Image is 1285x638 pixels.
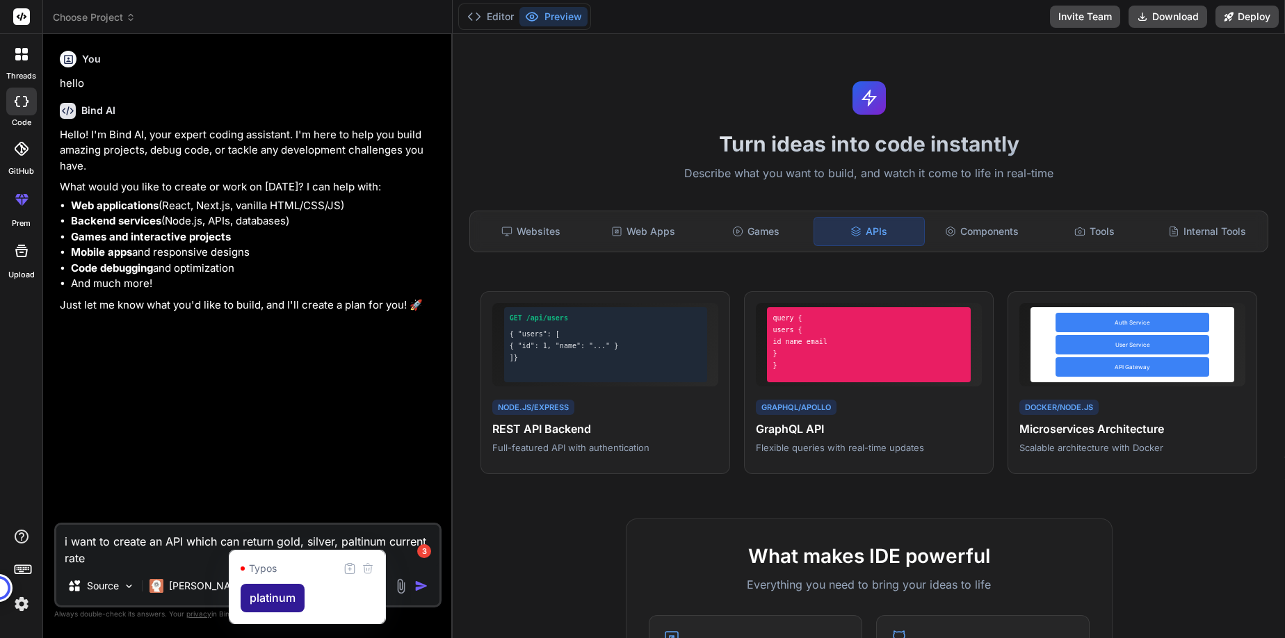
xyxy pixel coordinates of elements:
div: Internal Tools [1152,217,1262,246]
li: And much more! [71,276,439,292]
label: prem [12,218,31,229]
button: Invite Team [1050,6,1120,28]
div: API Gateway [1056,357,1209,377]
div: users { [773,325,964,335]
h6: Bind AI [81,104,115,117]
img: Pick Models [123,580,135,592]
strong: Web applications [71,199,159,212]
img: settings [10,592,33,616]
div: Tools [1040,217,1149,246]
strong: Mobile apps [71,245,132,259]
p: Source [87,579,119,593]
div: User Service [1056,335,1209,354]
div: Node.js/Express [492,400,574,416]
div: query { [773,313,964,323]
p: Just let me know what you'd like to build, and I'll create a plan for you! 🚀 [60,297,439,313]
strong: Games and interactive projects [71,230,231,243]
li: (Node.js, APIs, databases) [71,213,439,229]
li: and optimization [71,261,439,277]
p: Flexible queries with real-time updates [756,441,982,454]
div: Docker/Node.js [1019,400,1099,416]
div: APIs [814,217,925,246]
div: Web Apps [588,217,698,246]
textarea: i want to create an API which can return gold, silver, paltinum current rate [56,525,439,566]
h4: GraphQL API [756,420,982,437]
h6: You [82,52,101,66]
div: { "users": [ [510,329,702,339]
div: } [773,360,964,370]
h4: Microservices Architecture [1019,420,1245,437]
span: Choose Project [53,10,136,24]
p: Full-featured API with authentication [492,441,718,454]
div: id name email [773,336,964,347]
h2: What makes IDE powerful [649,541,1090,571]
span: privacy [186,610,211,618]
img: icon [414,579,428,593]
h1: Turn ideas into code instantly [461,131,1277,156]
p: Describe what you want to build, and watch it come to life in real-time [461,165,1277,183]
p: Hello! I'm Bind AI, your expert coding assistant. I'm here to help you build amazing projects, de... [60,127,439,174]
div: GET /api/users [510,313,702,323]
li: and responsive designs [71,245,439,261]
button: Download [1129,6,1207,28]
p: Everything you need to bring your ideas to life [649,576,1090,593]
div: Websites [476,217,585,246]
p: Always double-check its answers. Your in Bind [54,607,442,621]
div: GraphQL/Apollo [756,400,837,416]
li: (React, Next.js, vanilla HTML/CSS/JS) [71,198,439,214]
div: Games [701,217,811,246]
strong: Backend services [71,214,161,227]
p: hello [60,76,439,92]
button: Editor [462,7,519,26]
label: code [12,117,31,129]
label: threads [6,70,36,82]
label: Upload [8,269,35,281]
div: } [773,348,964,359]
h4: REST API Backend [492,420,718,437]
p: What would you like to create or work on [DATE]? I can help with: [60,179,439,195]
label: GitHub [8,165,34,177]
button: Deploy [1215,6,1279,28]
div: Components [928,217,1037,246]
button: Preview [519,7,588,26]
img: attachment [393,578,409,594]
div: ]} [510,352,702,363]
div: { "id": 1, "name": "..." } [510,341,702,351]
p: [PERSON_NAME] 4 S.. [169,579,273,593]
p: Scalable architecture with Docker [1019,441,1245,454]
strong: Code debugging [71,261,153,275]
img: Claude 4 Sonnet [149,579,163,593]
div: Auth Service [1056,313,1209,332]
